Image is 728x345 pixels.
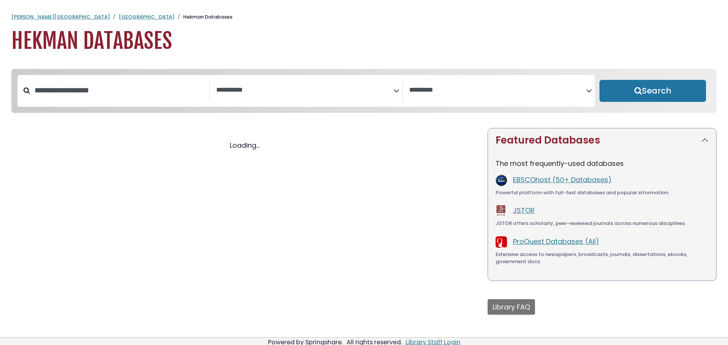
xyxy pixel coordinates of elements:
[119,13,174,20] a: [GEOGRAPHIC_DATA]
[496,251,709,265] div: Extensive access to newspapers, broadcasts, journals, dissertations, ebooks, government docs.
[409,86,586,94] textarea: Search
[11,28,717,54] h1: Hekman Databases
[216,86,393,94] textarea: Search
[488,299,535,315] button: Library FAQ
[174,13,232,21] li: Hekman Databases
[513,175,612,184] a: EBSCOhost (50+ Databases)
[11,140,479,150] div: Loading...
[30,84,209,97] input: Search database by title or keyword
[496,220,709,227] div: JSTOR offers scholarly, peer-reviewed journals across numerous disciplines.
[488,128,716,152] button: Featured Databases
[513,206,535,215] a: JSTOR
[11,13,717,21] nav: breadcrumb
[496,158,709,169] p: The most frequently-used databases
[11,69,717,113] nav: Search filters
[11,13,110,20] a: [PERSON_NAME][GEOGRAPHIC_DATA]
[599,80,706,102] button: Submit for Search Results
[513,237,599,246] a: ProQuest Databases (All)
[496,189,709,197] div: Powerful platform with full-text databases and popular information.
